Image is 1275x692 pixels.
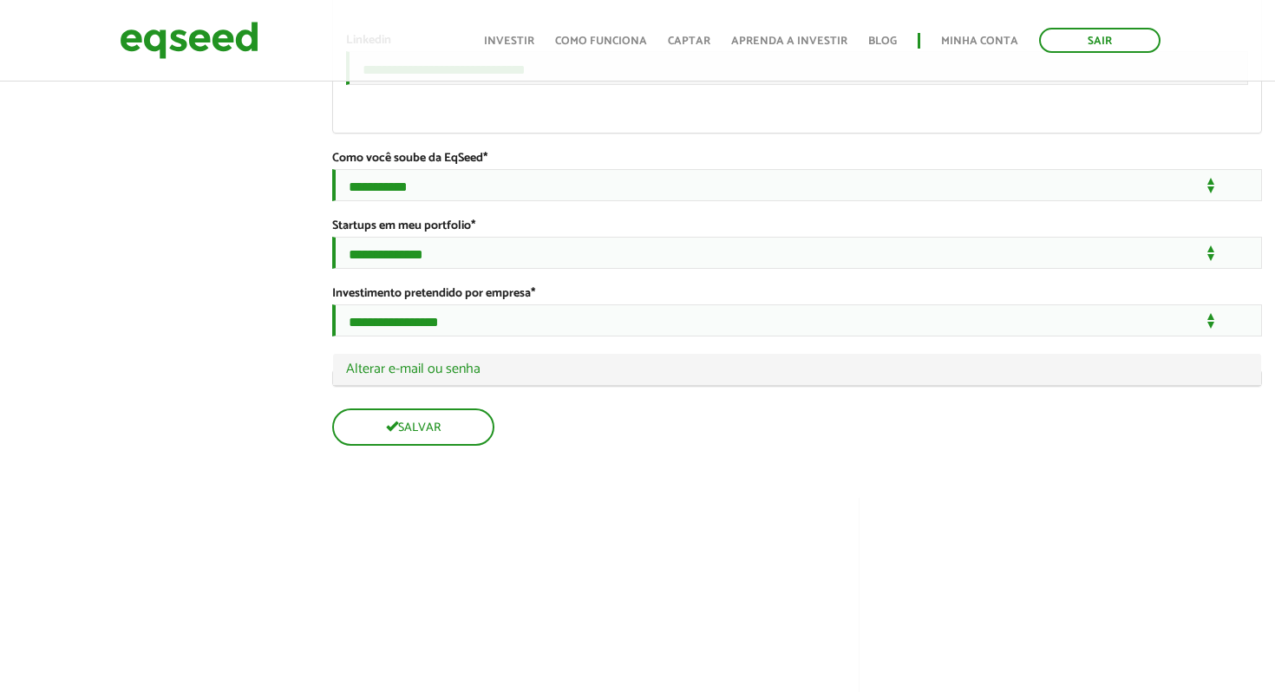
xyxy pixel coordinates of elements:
label: Investimento pretendido por empresa [332,288,535,300]
span: Este campo é obrigatório. [471,216,475,236]
a: Aprenda a investir [731,36,847,47]
a: Minha conta [941,36,1018,47]
a: Investir [484,36,534,47]
span: Este campo é obrigatório. [531,284,535,304]
label: Startups em meu portfolio [332,220,475,232]
button: Salvar [332,408,494,446]
a: Alterar e-mail ou senha [346,362,1249,376]
span: Este campo é obrigatório. [483,148,487,168]
a: Como funciona [555,36,647,47]
label: Como você soube da EqSeed [332,153,487,165]
a: Sair [1039,28,1161,53]
a: Blog [868,36,897,47]
img: EqSeed [120,17,258,63]
a: Captar [668,36,710,47]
